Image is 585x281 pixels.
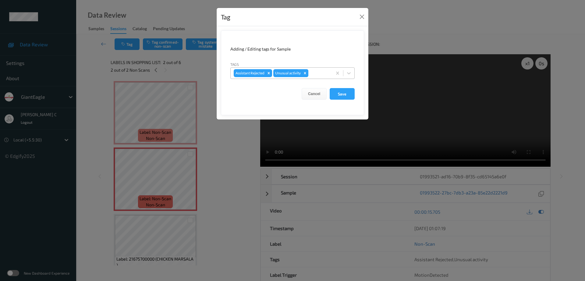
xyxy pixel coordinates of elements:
[330,88,355,100] button: Save
[302,69,308,77] div: Remove Unusual activity
[358,12,366,21] button: Close
[234,69,265,77] div: Assistant Rejected
[230,46,355,52] div: Adding / Editing tags for Sample
[302,88,327,100] button: Cancel
[221,12,230,22] div: Tag
[265,69,272,77] div: Remove Assistant Rejected
[273,69,302,77] div: Unusual activity
[230,62,239,67] label: Tags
